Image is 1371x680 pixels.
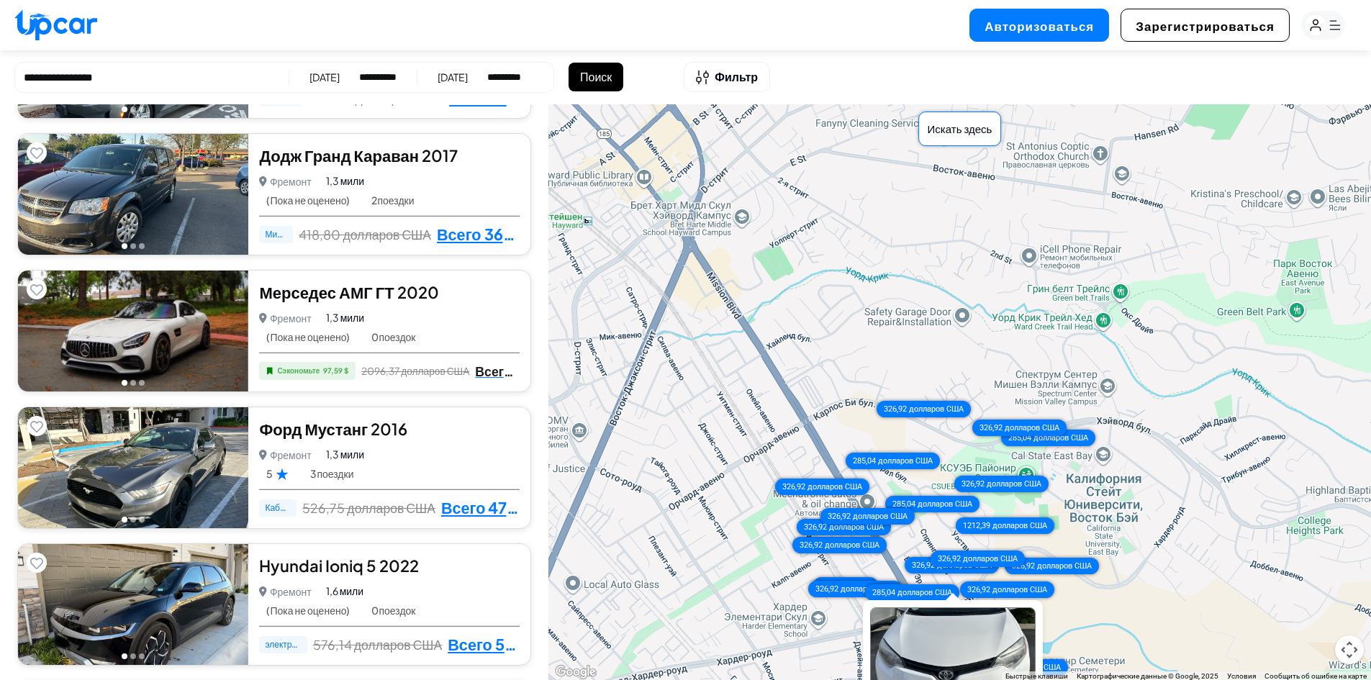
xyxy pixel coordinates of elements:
[962,521,1046,530] font: 1212,39 долларов США
[853,455,933,465] font: 285,04 долларов США
[139,653,145,659] button: Перейти к фото 3
[259,282,336,302] font: Мерседес
[1227,672,1256,680] font: Условия
[139,517,145,522] button: Перейти к фото 3
[139,380,145,386] button: Перейти к фото 3
[266,194,350,207] font: (Пока не оценено)
[325,556,376,576] font: Ioniq 5
[985,18,1094,34] font: Авторизоваться
[122,243,127,249] button: Перейти к фото 1
[715,69,758,84] font: Фильтр
[299,227,431,242] font: 418,80 долларов США
[302,500,435,516] font: 526,75 долларов США
[27,416,47,436] button: Добавить в избранное
[122,653,127,659] button: Перейти к фото 1
[448,635,520,654] a: Всего 526,14 долларов США
[580,69,612,84] font: Поиск
[782,481,862,491] font: 326,92 долларов США
[14,9,97,40] img: Логотип Upcar
[800,540,879,550] font: 326,92 долларов США
[979,422,1059,432] font: 326,92 долларов США
[371,330,379,343] font: 0
[828,511,908,520] font: 326,92 долларов США
[276,468,289,480] img: Звездный рейтинг
[259,419,302,439] font: Форд
[27,142,47,163] button: Добавить в избранное
[323,366,348,375] font: 97,59 $
[270,448,312,461] font: Фремонт
[815,584,895,594] font: 326,92 долларов США
[475,362,520,381] a: Всего 1948,79 долларов США
[265,502,307,513] font: Кабриолет
[18,134,248,255] img: Изображение автомобиля
[266,604,350,617] font: (Пока не оценено)
[326,448,364,461] font: 1,3 мили
[438,71,468,83] font: [DATE]
[803,522,883,532] font: 326,92 долларов США
[938,554,1018,563] font: 326,92 долларов США
[130,653,136,659] button: Перейти к фото 2
[441,498,659,517] font: Всего 476,75 долларов США
[475,363,660,379] font: Всего 1948,79 долларов США
[27,279,47,299] button: Добавить в избранное
[304,419,368,439] font: Мустанг
[266,467,273,480] font: 5
[18,407,248,528] img: Изображение автомобиля
[1077,672,1218,680] font: Картографические данные © Google, 2025
[326,174,364,187] font: 1,3 мили
[437,225,648,244] font: Всего 368,8 долларов США
[266,330,350,343] font: (Пока не оценено)
[259,556,322,576] font: Hyundai
[928,122,992,135] font: Искать здесь
[1008,432,1087,442] font: 285,04 долларов США
[437,225,520,244] a: Всего 368,8 долларов США
[422,145,458,166] font: 2017
[130,380,136,386] button: Перейти к фото 2
[969,9,1109,42] button: Авторизоваться
[912,561,992,570] font: 326,92 долларов США
[371,194,377,207] font: 2
[313,637,443,653] font: 576,14 долларов США
[361,365,469,377] font: 2096,37 долларов США
[310,467,317,480] font: 3
[326,311,364,324] font: 1,3 мили
[1335,635,1364,664] button: Управление лампой на карте
[872,588,951,597] font: 285,04 долларов США
[377,194,414,207] font: поездки
[980,662,1060,671] font: 326,92 долларов США
[379,556,419,576] font: 2022
[569,63,623,91] button: Поиск
[130,243,136,249] button: Перейти к фото 2
[1121,9,1290,42] button: Зарегистрироваться
[265,229,300,240] font: Минивэн
[317,467,353,480] font: поездки
[1227,672,1256,680] a: Условия (ссылка откроется в новой вкладке)
[139,243,145,249] button: Перейти к фото 3
[884,404,964,414] font: 326,92 долларов США
[684,62,770,92] button: Открытые фильтры
[265,639,327,650] font: электромобиль
[448,635,664,654] font: Всего 526,14 долларов США
[122,106,127,112] button: Перейти к фото 1
[18,271,248,391] img: Изображение автомобиля
[961,479,1041,488] font: 326,92 долларов США
[1011,561,1091,570] font: 326,92 долларов США
[130,517,136,522] button: Перейти к фото 2
[139,106,145,112] button: Перейти к фото 3
[397,282,439,302] font: 2020
[379,330,415,343] font: поездок
[326,584,363,597] font: 1,6 мили
[277,366,320,375] font: Сэкономьте
[122,380,127,386] button: Перейти к фото 1
[371,604,379,617] font: 0
[270,312,312,325] font: Фремонт
[1136,18,1275,34] font: Зарегистрироваться
[259,145,302,166] font: Додж
[892,499,972,509] font: 285,04 долларов США
[304,145,419,166] font: Гранд Караван
[130,106,136,112] button: Перейти к фото 2
[309,71,340,83] font: [DATE]
[441,499,520,517] a: Всего 476,75 долларов США
[967,585,1046,594] font: 326,92 долларов США
[270,585,312,598] font: Фремонт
